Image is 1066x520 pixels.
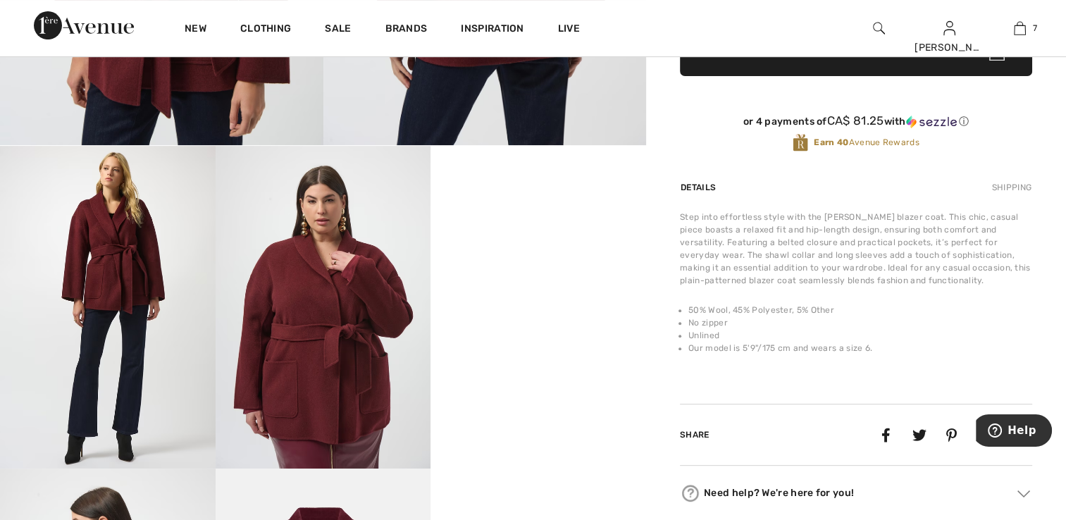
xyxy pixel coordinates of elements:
[1033,22,1037,35] span: 7
[430,146,646,254] video: Your browser does not support the video tag.
[985,20,1054,37] a: 7
[827,113,884,128] span: CA$ 81.25
[814,136,919,149] span: Avenue Rewards
[680,430,709,440] span: Share
[976,414,1052,450] iframe: Opens a widget where you can find more information
[688,342,1032,354] li: Our model is 5'9"/175 cm and wears a size 6.
[680,175,719,200] div: Details
[814,137,848,147] strong: Earn 40
[688,329,1032,342] li: Unlined
[325,23,351,37] a: Sale
[1014,20,1026,37] img: My Bag
[34,11,134,39] img: 1ère Avenue
[558,21,580,36] a: Live
[680,483,1032,504] div: Need help? We're here for you!
[906,116,957,128] img: Sezzle
[873,20,885,37] img: search the website
[943,21,955,35] a: Sign In
[793,133,808,152] img: Avenue Rewards
[688,316,1032,329] li: No zipper
[680,114,1032,128] div: or 4 payments of with
[680,114,1032,133] div: or 4 payments ofCA$ 81.25withSezzle Click to learn more about Sezzle
[216,146,431,469] img: Chic Relaxed Blazer Coat Style 253952. 4
[461,23,523,37] span: Inspiration
[385,23,428,37] a: Brands
[943,20,955,37] img: My Info
[988,175,1032,200] div: Shipping
[915,40,984,55] div: [PERSON_NAME]
[185,23,206,37] a: New
[688,304,1032,316] li: 50% Wool, 45% Polyester, 5% Other
[680,211,1032,287] div: Step into effortless style with the [PERSON_NAME] blazer coat. This chic, casual piece boasts a r...
[240,23,291,37] a: Clothing
[1017,490,1030,497] img: Arrow2.svg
